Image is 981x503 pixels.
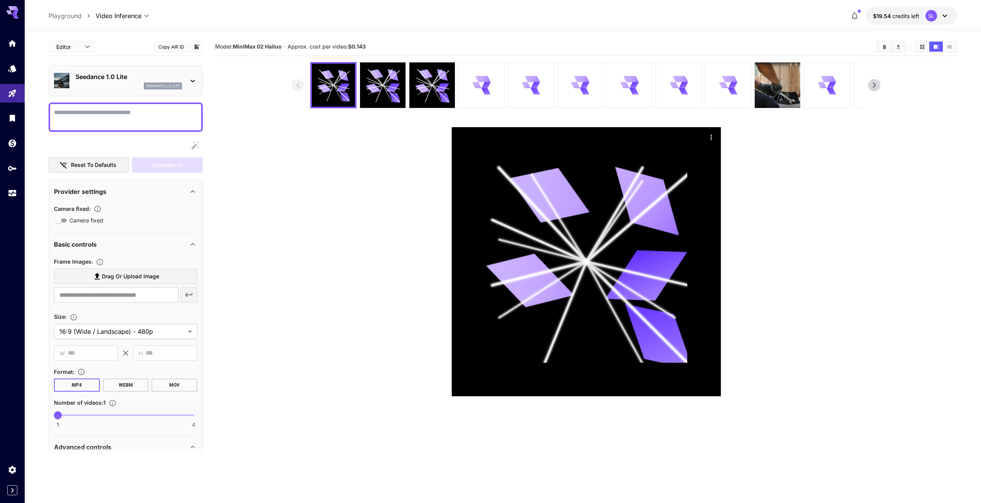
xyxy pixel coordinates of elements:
button: Copy AIR ID [154,41,188,52]
div: Wallet [8,138,17,148]
div: SL [925,10,937,22]
p: seedance_1_0_lite [146,83,180,89]
span: Model: [215,43,282,50]
button: Choose the file format for the output video. [74,368,88,376]
div: Playground [8,89,17,98]
b: MiniMax 02 Hailuo [233,43,282,50]
span: Approx. cost per video: [288,43,366,50]
button: Adjust the dimensions of the generated image by specifying its width and height in pixels, or sel... [67,313,81,321]
div: Provider settings [54,182,197,201]
button: Specify how many videos to generate in a single request. Each video generation will be charged se... [106,399,119,407]
button: Show videos in grid view [915,42,929,52]
span: Frame Images : [54,258,93,265]
img: g8AAAAASUVORK5CYII= [755,62,800,108]
button: Expand sidebar [7,485,17,495]
div: Advanced controls [54,438,197,456]
div: Usage [8,188,17,198]
span: H [139,349,143,358]
span: Video Inference [96,11,141,20]
button: MOV [151,379,197,392]
b: $0.143 [348,43,366,50]
span: Size : [54,313,67,320]
span: Camera fixed : [54,205,91,212]
span: 4 [192,421,195,429]
span: Camera fixed [69,216,103,224]
button: WEBM [103,379,149,392]
div: Clear videosDownload All [877,41,906,52]
div: Show videos in grid viewShow videos in video viewShow videos in list view [915,41,957,52]
div: API Keys [8,163,17,173]
button: Add to library [193,42,200,51]
div: Seedance 1.0 Liteseedance_1_0_lite [54,69,197,93]
span: W [59,349,65,358]
button: Show videos in video view [929,42,943,52]
span: $19.54 [873,13,892,19]
p: Provider settings [54,187,106,196]
span: 1 [57,421,59,429]
span: Drag or upload image [102,272,159,281]
span: 16:9 (Wide / Landscape) - 480p [59,327,185,336]
div: $19.54122 [873,12,919,20]
div: Settings [8,465,17,474]
p: Advanced controls [54,442,111,452]
button: Clear videos [878,42,891,52]
a: Playground [49,11,82,20]
label: Drag or upload image [54,269,197,284]
button: Upload frame images. [93,258,107,266]
div: Library [8,113,17,123]
div: Home [8,39,17,48]
p: Basic controls [54,240,97,249]
span: Editor [56,43,80,51]
button: MP4 [54,379,100,392]
div: Models [8,64,17,73]
p: · [284,42,286,51]
button: Show videos in list view [943,42,956,52]
button: $19.54122SL [865,7,957,25]
div: Basic controls [54,235,197,254]
p: Seedance 1.0 Lite [76,72,182,81]
button: Download All [892,42,905,52]
nav: breadcrumb [49,11,96,20]
span: credits left [892,13,919,19]
span: Format : [54,368,74,375]
span: Number of videos : 1 [54,399,106,406]
div: Actions [705,131,717,143]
